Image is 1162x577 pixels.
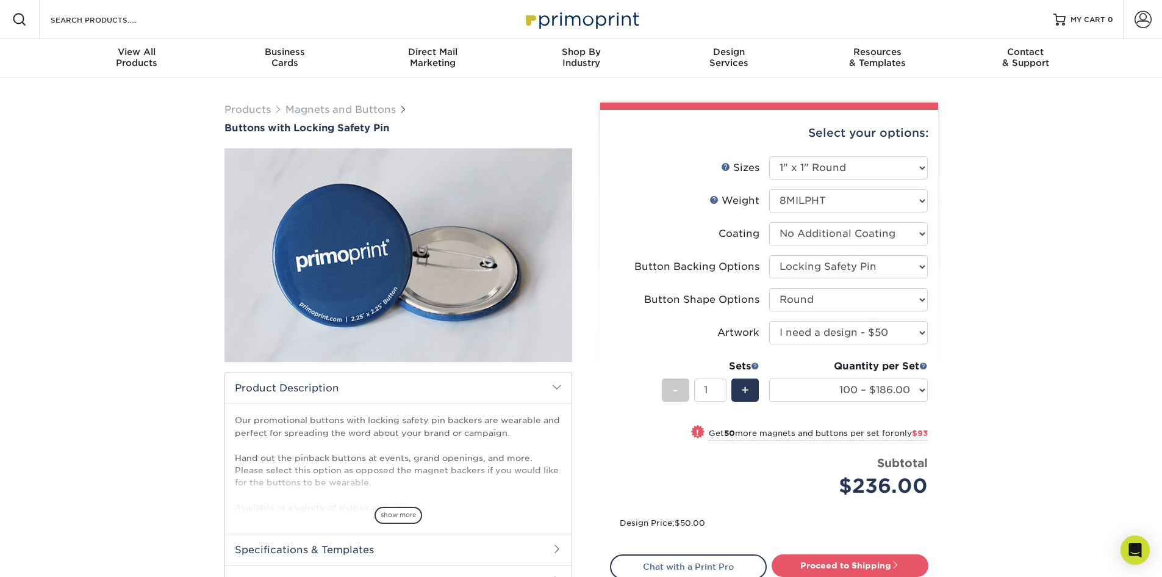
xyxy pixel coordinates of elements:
span: show more [375,507,422,523]
a: Proceed to Shipping [772,554,928,576]
span: ! [696,426,699,439]
div: Marketing [359,46,507,68]
div: Sizes [721,161,759,175]
a: Contact& Support [952,39,1100,78]
div: Sets [662,359,759,374]
span: $50.00 [675,518,705,528]
span: Design [655,46,803,57]
div: Services [655,46,803,68]
span: View All [63,46,211,57]
span: - [673,381,678,399]
a: BusinessCards [210,39,359,78]
div: & Support [952,46,1100,68]
div: Products [63,46,211,68]
div: $236.00 [778,471,928,501]
div: Open Intercom Messenger [1121,535,1150,565]
div: Weight [709,194,759,208]
span: Shop By [507,46,655,57]
h2: Product Description [225,372,572,404]
span: Business [210,46,359,57]
span: Resources [803,46,952,57]
a: Buttons with Locking Safety Pin [224,122,572,134]
strong: 50 [724,429,735,438]
small: Design Price: [620,518,705,528]
div: Button Backing Options [634,259,759,274]
input: SEARCH PRODUCTS..... [49,12,168,27]
p: Our promotional buttons with locking safety pin backers are wearable and perfect for spreading th... [235,414,562,513]
a: Shop ByIndustry [507,39,655,78]
span: only [894,429,928,438]
div: Select your options: [610,110,928,156]
a: Products [224,104,271,115]
a: Direct MailMarketing [359,39,507,78]
a: Magnets and Buttons [285,104,396,115]
div: Coating [719,227,759,241]
div: Industry [507,46,655,68]
div: Artwork [717,325,759,340]
span: + [741,381,749,399]
a: View AllProducts [63,39,211,78]
span: MY CART [1071,15,1105,25]
strong: Subtotal [877,456,928,470]
img: Primoprint [520,6,642,32]
div: Button Shape Options [644,292,759,307]
span: 0 [1108,15,1113,24]
img: Buttons with Locking Safety Pin 01 [224,135,572,376]
div: & Templates [803,46,952,68]
small: Get more magnets and buttons per set for [709,429,928,441]
span: Direct Mail [359,46,507,57]
span: $93 [912,429,928,438]
h2: Specifications & Templates [225,534,572,565]
a: Resources& Templates [803,39,952,78]
a: DesignServices [655,39,803,78]
div: Cards [210,46,359,68]
div: Quantity per Set [769,359,928,374]
span: Contact [952,46,1100,57]
span: Buttons with Locking Safety Pin [224,122,389,134]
